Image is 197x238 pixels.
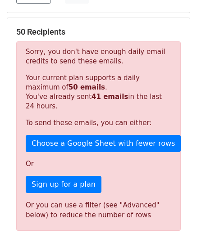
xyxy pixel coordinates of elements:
a: Choose a Google Sheet with fewer rows [26,135,181,152]
p: Your current plan supports a daily maximum of . You've already sent in the last 24 hours. [26,73,171,111]
p: Or [26,159,171,169]
p: To send these emails, you can either: [26,118,171,128]
strong: 50 emails [69,83,105,91]
div: Or you can use a filter (see "Advanced" below) to reduce the number of rows [26,200,171,220]
iframe: Chat Widget [152,195,197,238]
a: Sign up for a plan [26,176,101,193]
strong: 41 emails [92,93,128,101]
h5: 50 Recipients [16,27,181,37]
p: Sorry, you don't have enough daily email credits to send these emails. [26,47,171,66]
